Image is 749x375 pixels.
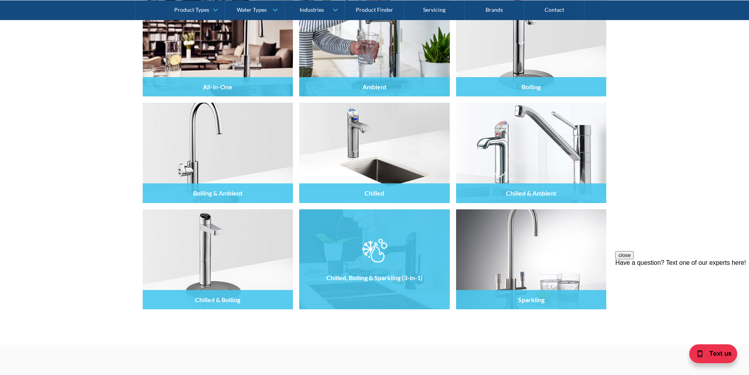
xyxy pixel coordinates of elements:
a: Chilled & Ambient [456,103,607,203]
a: Chilled [299,103,450,203]
h4: Sparkling [518,296,545,303]
h4: Boiling & Ambient [193,189,243,197]
img: Filtered Water Taps [143,209,293,309]
img: Filtered Water Taps [456,209,607,309]
a: Chilled & Boiling [143,209,293,309]
iframe: podium webchat widget prompt [615,251,749,345]
h4: Ambient [363,83,386,91]
a: Boiling & Ambient [143,103,293,203]
img: Filtered Water Taps [456,103,607,203]
div: Water Types [237,6,267,13]
img: Filtered Water Taps [143,103,293,203]
div: Product Types [174,6,209,13]
h4: Chilled & Boiling [195,296,240,303]
div: Industries [300,6,324,13]
h4: Chilled & Ambient [506,189,556,197]
img: Filtered Water Taps [299,209,450,309]
img: Filtered Water Taps [299,103,450,203]
h4: Boiling [522,83,541,91]
h4: All-in-One [203,83,232,91]
a: Sparkling [456,209,607,309]
h4: Chilled, Boiling & Sparkling (3-in-1) [326,274,423,281]
iframe: podium webchat widget bubble [686,336,749,375]
a: Chilled, Boiling & Sparkling (3-in-1) [299,209,450,309]
h4: Chilled [364,189,384,197]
